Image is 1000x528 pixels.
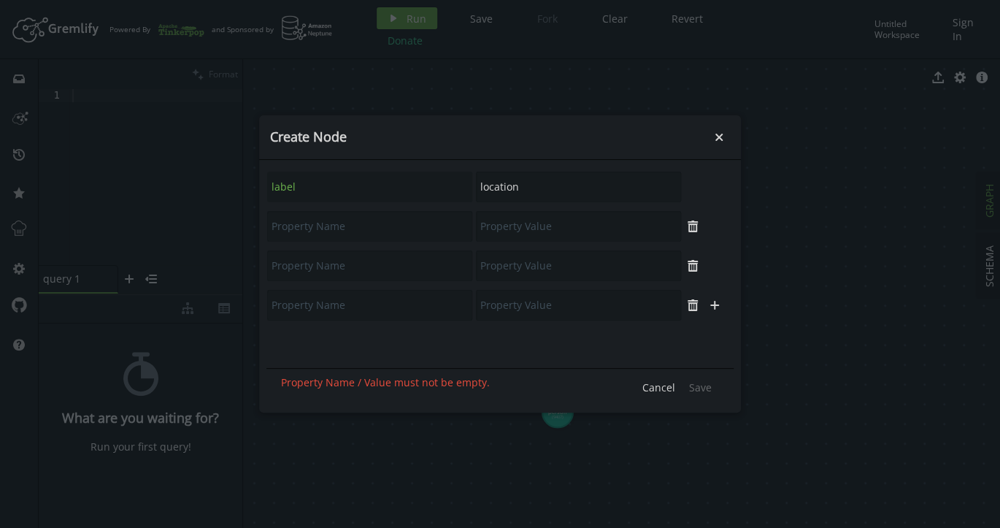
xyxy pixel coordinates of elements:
[270,129,708,145] h4: Create Node
[267,211,472,242] input: Property Name
[267,250,472,281] input: Property Name
[267,172,472,202] input: Property Name
[689,380,712,394] span: Save
[476,172,681,202] input: Property Value
[642,380,675,394] span: Cancel
[476,211,681,242] input: Property Value
[682,376,719,398] button: Save
[635,376,682,398] button: Cancel
[267,290,472,321] input: Property Name
[281,376,490,398] div: Property Name / Value must not be empty.
[476,250,681,281] input: Property Value
[708,126,730,148] button: Close
[476,290,681,321] input: Property Value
